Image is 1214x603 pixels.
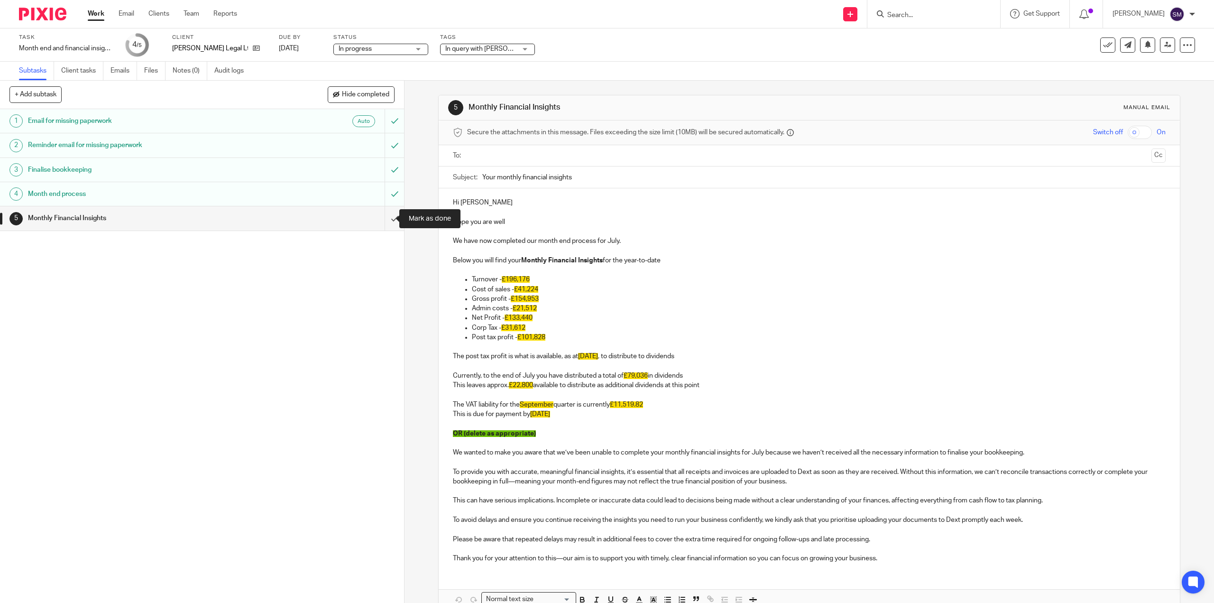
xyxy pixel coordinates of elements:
label: Status [333,34,428,41]
p: To avoid delays and ensure you continue receiving the insights you need to run your business conf... [453,515,1165,525]
p: Currently, to the end of July you have distributed a total of in dividends [453,371,1165,380]
div: 5 [448,100,463,115]
a: Work [88,9,104,19]
a: Email [119,9,134,19]
h1: Monthly Financial Insights [28,211,259,225]
label: Due by [279,34,322,41]
p: Hope you are well [453,217,1165,227]
p: Gross profit - [472,294,1165,304]
p: Cost of sales - [472,285,1165,294]
span: Secure the attachments in this message. Files exceeding the size limit (10MB) will be secured aut... [467,128,784,137]
span: In query with [PERSON_NAME] [445,46,536,52]
span: In progress [339,46,372,52]
span: £133,440 [505,315,533,321]
img: Pixie [19,8,66,20]
label: Tags [440,34,535,41]
button: + Add subtask [9,86,62,102]
div: 2 [9,139,23,152]
div: 4 [9,187,23,201]
a: Files [144,62,166,80]
h1: Monthly Financial Insights [469,102,829,112]
a: Emails [110,62,137,80]
a: Clients [148,9,169,19]
p: Thank you for your attention to this—our aim is to support you with timely, clear financial infor... [453,554,1165,563]
span: £196,176 [502,276,530,283]
label: Task [19,34,114,41]
p: Post tax profit - [472,333,1165,342]
div: Manual email [1123,104,1170,111]
span: £11,519.82 [610,401,643,408]
span: Hide completed [342,91,389,99]
label: Client [172,34,267,41]
div: Month end and financial insights [19,44,114,53]
p: [PERSON_NAME] [1113,9,1165,19]
p: This can have serious implications. Incomplete or inaccurate data could lead to decisions being m... [453,496,1165,505]
h1: Email for missing paperwork [28,114,259,128]
span: [DATE] [530,411,550,417]
span: [DATE] [578,353,598,360]
p: We have now completed our month end process for July. [453,236,1165,246]
button: Cc [1151,148,1166,163]
input: Search [886,11,972,20]
a: Client tasks [61,62,103,80]
a: Notes (0) [173,62,207,80]
p: Turnover - [472,275,1165,284]
h1: Finalise bookkeeping [28,163,259,177]
span: £21,512 [513,305,537,312]
p: The post tax profit is what is available, as at , to distribute to dividends [453,352,1165,361]
a: Subtasks [19,62,54,80]
p: This is due for payment by [453,409,1165,419]
span: £41,224 [514,286,538,293]
p: The VAT liability for the quarter is currently [453,400,1165,409]
p: Net Profit - [472,313,1165,323]
h1: Reminder email for missing paperwork [28,138,259,152]
span: £31,612 [501,325,525,331]
p: Corp Tax - [472,323,1165,333]
p: Admin costs - [472,304,1165,313]
p: We wanted to make you aware that we’ve been unable to complete your monthly financial insights fo... [453,448,1165,457]
p: [PERSON_NAME] Legal Ltd [172,44,248,53]
span: Get Support [1023,10,1060,17]
div: 3 [9,163,23,176]
label: Subject: [453,173,478,182]
span: £154,953 [511,296,539,302]
p: Below you will find your for the year-to-date [453,256,1165,265]
a: Team [184,9,199,19]
div: 5 [9,212,23,225]
a: Audit logs [214,62,251,80]
span: £79,036 [624,372,648,379]
span: OR (delete as appropriate) [453,430,536,437]
div: 4 [132,39,142,50]
img: svg%3E [1169,7,1185,22]
p: Please be aware that repeated delays may result in additional fees to cover the extra time requir... [453,535,1165,544]
a: Reports [213,9,237,19]
button: Hide completed [328,86,395,102]
p: Hi [PERSON_NAME] [453,198,1165,207]
p: To provide you with accurate, meaningful financial insights, it’s essential that all receipts and... [453,467,1165,487]
span: On [1157,128,1166,137]
span: [DATE] [279,45,299,52]
div: Auto [352,115,375,127]
p: This leaves approx. available to distribute as additional dividends at this point [453,380,1165,390]
label: To: [453,151,463,160]
span: Switch off [1093,128,1123,137]
strong: Monthly Financial Insights [521,257,603,264]
h1: Month end process [28,187,259,201]
span: £101,828 [517,334,545,341]
span: September [520,401,553,408]
span: £22,800 [509,382,533,389]
div: 1 [9,114,23,128]
small: /5 [137,43,142,48]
